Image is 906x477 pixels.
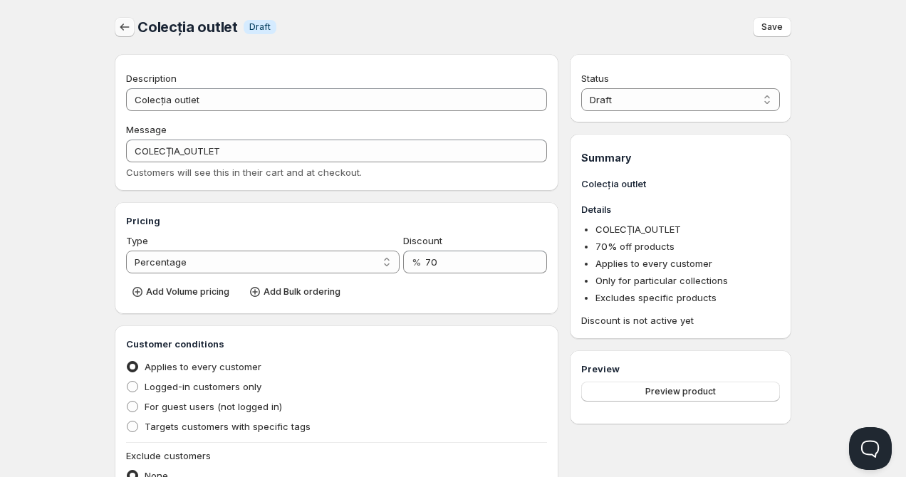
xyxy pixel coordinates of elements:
[581,382,780,402] button: Preview product
[645,386,716,397] span: Preview product
[581,202,780,216] h3: Details
[126,214,547,228] h3: Pricing
[137,19,238,36] span: Colecția outlet
[753,17,791,37] button: Save
[761,21,783,33] span: Save
[595,224,681,235] span: COLECȚIA_OUTLET
[264,286,340,298] span: Add Bulk ordering
[146,286,229,298] span: Add Volume pricing
[581,73,609,84] span: Status
[126,337,547,351] h3: Customer conditions
[581,177,780,191] h3: Colecția outlet
[849,427,892,470] iframe: Help Scout Beacon - Open
[145,381,261,392] span: Logged-in customers only
[244,282,349,302] button: Add Bulk ordering
[126,124,167,135] span: Message
[595,275,728,286] span: Only for particular collections
[412,256,421,268] span: %
[126,88,547,111] input: Private internal description
[581,362,780,376] h3: Preview
[126,235,148,246] span: Type
[126,73,177,84] span: Description
[249,21,271,33] span: Draft
[403,235,442,246] span: Discount
[145,421,311,432] span: Targets customers with specific tags
[595,241,675,252] span: 70 % off products
[581,313,780,327] span: Discount is not active yet
[126,167,362,178] span: Customers will see this in their cart and at checkout.
[595,292,717,303] span: Excludes specific products
[145,361,261,372] span: Applies to every customer
[145,401,282,412] span: For guest users (not logged in)
[126,450,211,461] span: Exclude customers
[595,258,712,269] span: Applies to every customer
[126,282,238,302] button: Add Volume pricing
[581,151,780,165] h1: Summary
